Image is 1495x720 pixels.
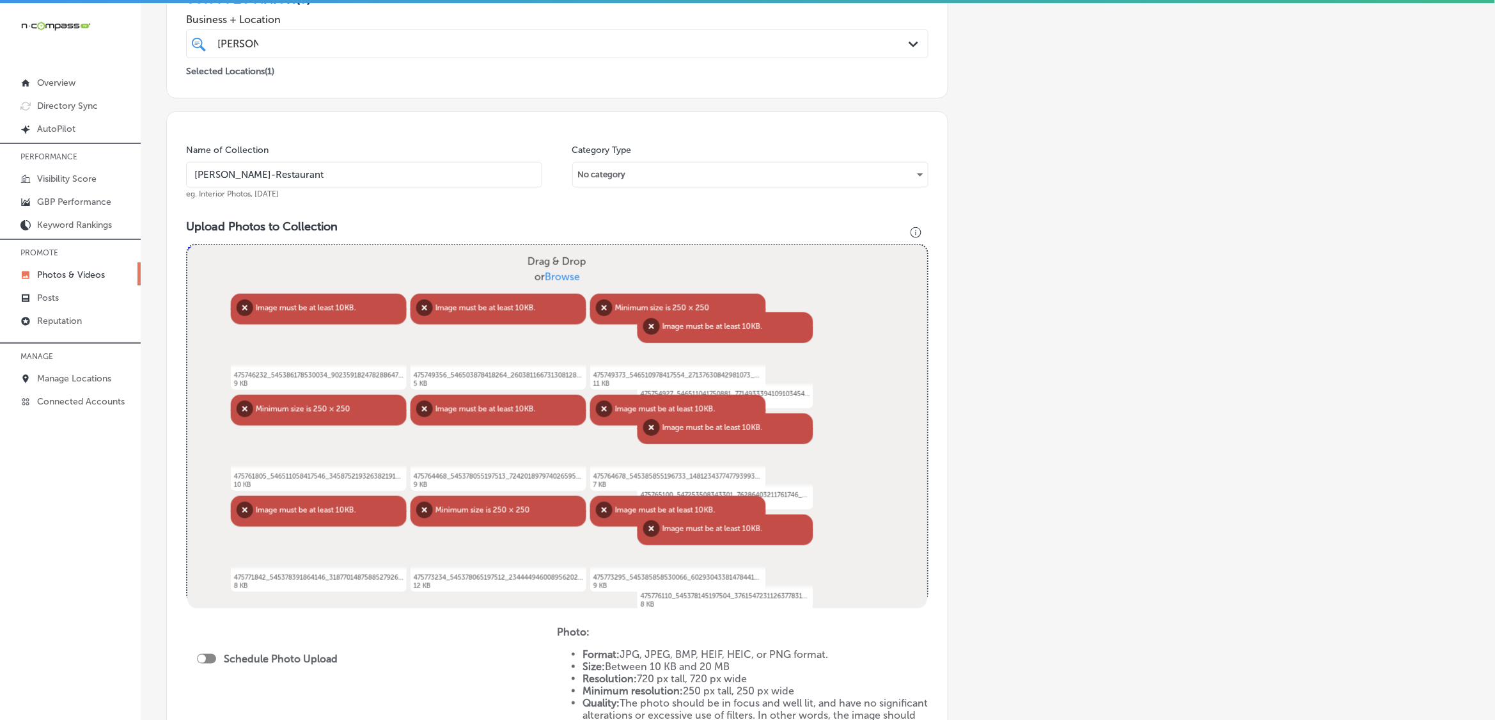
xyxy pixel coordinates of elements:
[186,13,928,26] span: Business + Location
[37,269,105,280] p: Photos & Videos
[224,653,338,665] label: Schedule Photo Upload
[572,145,632,156] label: Category Type
[37,100,98,111] p: Directory Sync
[37,292,59,303] p: Posts
[186,162,542,188] input: Title
[37,220,112,230] p: Keyword Rankings
[583,673,928,685] li: 720 px tall, 720 px wide
[186,220,928,234] h3: Upload Photos to Collection
[20,20,91,32] img: 660ab0bf-5cc7-4cb8-ba1c-48b5ae0f18e60NCTV_CLogo_TV_Black_-500x88.png
[583,660,605,673] strong: Size:
[37,173,97,184] p: Visibility Score
[37,124,75,134] p: AutoPilot
[557,626,590,638] strong: Photo:
[583,648,928,660] li: JPG, JPEG, BMP, HEIF, HEIC, or PNG format.
[37,196,111,207] p: GBP Performance
[37,77,75,88] p: Overview
[583,685,928,697] li: 250 px tall, 250 px wide
[583,673,637,685] strong: Resolution:
[583,697,620,709] strong: Quality:
[573,164,928,185] div: No category
[522,249,591,290] label: Drag & Drop or
[583,648,620,660] strong: Format:
[186,189,279,198] span: eg. Interior Photos, [DATE]
[186,61,274,77] p: Selected Locations ( 1 )
[186,145,269,156] label: Name of Collection
[583,660,928,673] li: Between 10 KB and 20 MB
[37,373,111,384] p: Manage Locations
[583,685,683,697] strong: Minimum resolution:
[37,316,82,326] p: Reputation
[37,396,125,407] p: Connected Accounts
[545,271,580,283] span: Browse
